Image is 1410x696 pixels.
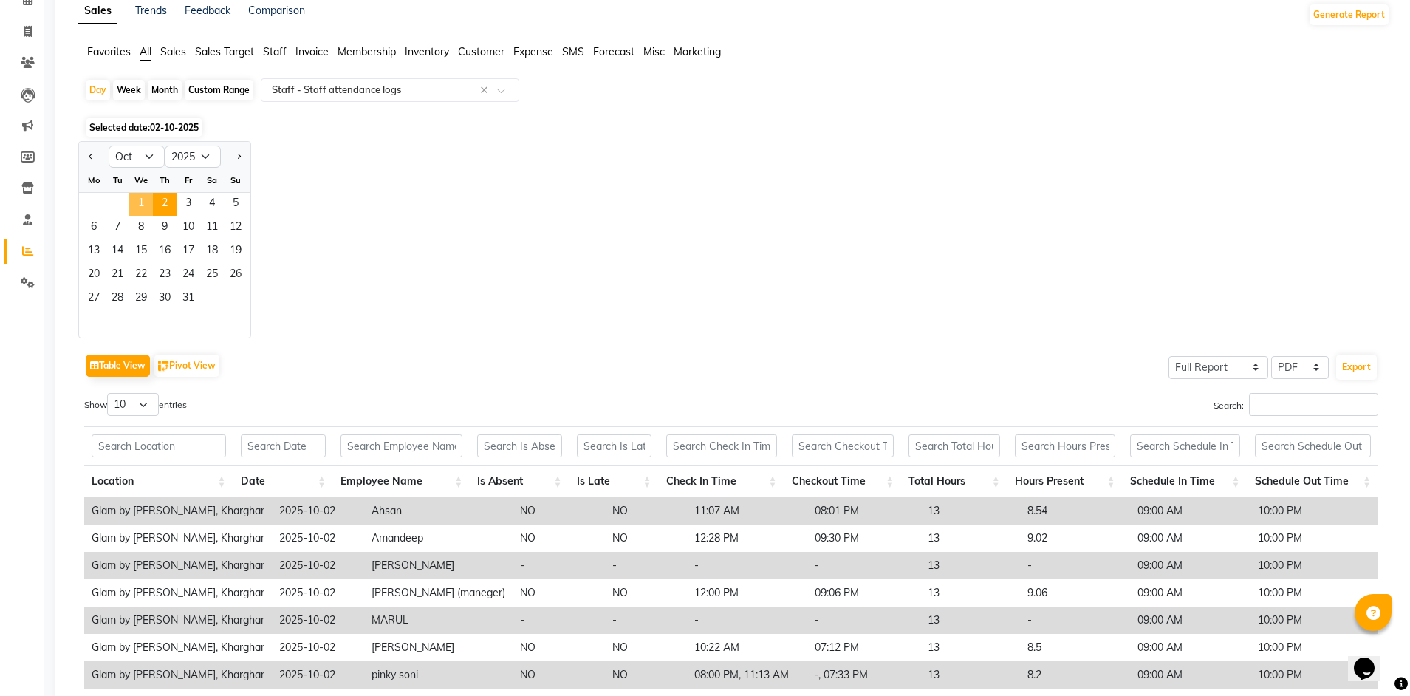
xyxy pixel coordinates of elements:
a: Comparison [248,4,305,17]
span: 4 [200,193,224,216]
td: 10:00 PM [1250,525,1378,552]
td: NO [605,579,687,607]
a: Trends [135,4,167,17]
td: 8.5 [1020,634,1129,661]
select: Select month [109,146,165,168]
th: Employee Name: activate to sort column ascending [333,465,470,497]
td: 13 [920,497,1020,525]
input: Search Hours Present [1015,434,1115,457]
div: Friday, October 10, 2025 [177,216,200,240]
div: Sa [200,168,224,192]
span: 26 [224,264,247,287]
th: Total Hours: activate to sort column ascending [901,465,1007,497]
td: 10:00 PM [1250,552,1378,579]
td: 9.06 [1020,579,1129,607]
span: Clear all [480,83,493,98]
th: Schedule Out Time: activate to sort column ascending [1248,465,1378,497]
button: Previous month [85,145,97,168]
span: 18 [200,240,224,264]
div: Friday, October 24, 2025 [177,264,200,287]
div: Saturday, October 18, 2025 [200,240,224,264]
td: NO [605,661,687,689]
td: Glam by [PERSON_NAME], Kharghar [84,634,272,661]
span: 20 [82,264,106,287]
div: Wednesday, October 15, 2025 [129,240,153,264]
td: 10:22 AM [687,634,808,661]
span: 21 [106,264,129,287]
div: Fr [177,168,200,192]
td: 9.02 [1020,525,1129,552]
label: Show entries [84,393,187,416]
td: 09:00 AM [1130,607,1251,634]
span: 31 [177,287,200,311]
td: Glam by [PERSON_NAME], Kharghar [84,525,272,552]
td: 2025-10-02 [272,607,364,634]
div: Week [113,80,145,100]
div: Tuesday, October 14, 2025 [106,240,129,264]
td: 09:06 PM [807,579,920,607]
div: Tuesday, October 7, 2025 [106,216,129,240]
span: 8 [129,216,153,240]
input: Search Check In Time [666,434,777,457]
span: 17 [177,240,200,264]
button: Next month [233,145,244,168]
span: Selected date: [86,118,202,137]
td: 13 [920,525,1020,552]
span: Staff [263,45,287,58]
span: Forecast [593,45,634,58]
td: 10:00 PM [1250,661,1378,689]
input: Search Employee Name [340,434,462,457]
iframe: chat widget [1348,637,1395,681]
div: Thursday, October 9, 2025 [153,216,177,240]
td: - [513,607,605,634]
td: -, 07:33 PM [807,661,920,689]
div: Friday, October 31, 2025 [177,287,200,311]
td: 09:00 AM [1130,552,1251,579]
td: Glam by [PERSON_NAME], Kharghar [84,497,272,525]
td: [PERSON_NAME] (maneger) [364,579,513,607]
div: Sunday, October 26, 2025 [224,264,247,287]
span: 02-10-2025 [150,122,199,133]
div: Monday, October 27, 2025 [82,287,106,311]
th: Is Absent: activate to sort column ascending [470,465,569,497]
div: Wednesday, October 1, 2025 [129,193,153,216]
input: Search Location [92,434,226,457]
td: NO [605,497,687,525]
div: Th [153,168,177,192]
td: 08:00 PM, 11:13 AM [687,661,808,689]
span: 16 [153,240,177,264]
span: 27 [82,287,106,311]
td: 2025-10-02 [272,634,364,661]
td: - [513,552,605,579]
span: Favorites [87,45,131,58]
span: Marketing [674,45,721,58]
td: MARUL [364,607,513,634]
span: 22 [129,264,153,287]
th: Is Late: activate to sort column ascending [569,465,659,497]
div: Monday, October 13, 2025 [82,240,106,264]
td: 12:00 PM [687,579,808,607]
span: 25 [200,264,224,287]
span: Expense [513,45,553,58]
td: 09:30 PM [807,525,920,552]
div: Saturday, October 25, 2025 [200,264,224,287]
div: Wednesday, October 8, 2025 [129,216,153,240]
span: Sales [160,45,186,58]
span: 11 [200,216,224,240]
div: Thursday, October 30, 2025 [153,287,177,311]
td: - [605,607,687,634]
th: Checkout Time: activate to sort column ascending [784,465,902,497]
td: 2025-10-02 [272,497,364,525]
span: 1 [129,193,153,216]
input: Search Date [241,434,326,457]
img: pivot.png [158,361,169,372]
th: Schedule In Time: activate to sort column ascending [1123,465,1248,497]
td: NO [605,634,687,661]
td: NO [513,661,605,689]
span: 3 [177,193,200,216]
span: 5 [224,193,247,216]
span: All [140,45,151,58]
input: Search Checkout Time [792,434,894,457]
button: Table View [86,355,150,377]
input: Search Total Hours [908,434,1000,457]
